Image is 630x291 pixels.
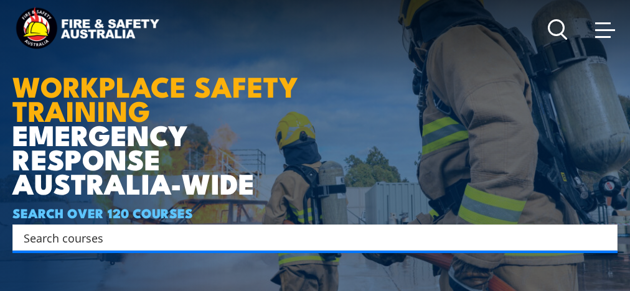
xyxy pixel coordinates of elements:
form: Search form [26,229,593,246]
button: Search magnifier button [596,229,613,246]
input: Search input [24,228,590,247]
h1: EMERGENCY RESPONSE AUSTRALIA-WIDE [12,11,317,195]
h4: SEARCH OVER 120 COURSES [12,206,618,219]
strong: WORKPLACE SAFETY TRAINING [12,64,298,131]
